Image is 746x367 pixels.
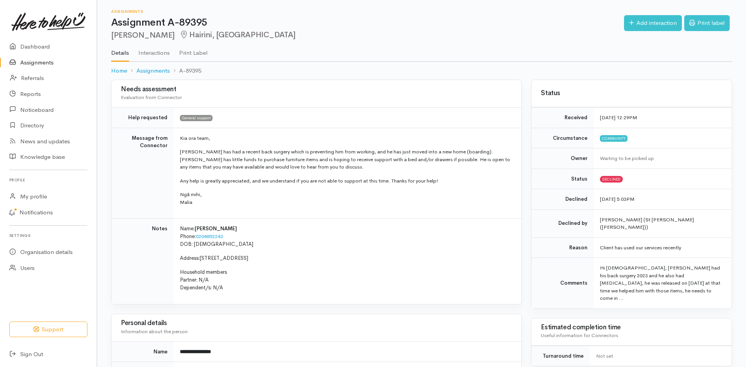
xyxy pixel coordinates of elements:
[180,269,227,291] span: Household members Partner: N/A Dependent/s: N/A
[111,31,624,40] h2: [PERSON_NAME]
[532,148,594,169] td: Owner
[170,66,201,75] li: A-89395
[111,39,129,62] a: Details
[180,241,253,247] span: DOB: [DEMOGRAPHIC_DATA]
[180,233,196,240] span: Phone:
[9,175,87,185] h6: Profile
[179,39,207,61] a: Print Label
[541,90,722,97] h3: Status
[121,86,512,93] h3: Needs assessment
[684,15,730,31] a: Print label
[594,237,732,258] td: Client has used our services recently
[9,322,87,337] button: Support
[180,191,512,206] p: Ngā mihi, Malia
[180,115,213,121] span: General support
[180,177,512,185] p: Any help is greatly appreciated, and we understand if you are not able to support at this time. T...
[121,320,512,327] h3: Personal details
[112,219,174,304] td: Notes
[600,176,623,182] span: Declined
[121,94,182,101] span: Evaluation from Connector
[600,114,637,121] time: [DATE] 12:29PM
[532,346,590,366] td: Turnaround time
[600,135,627,141] span: Community
[532,128,594,148] td: Circumstance
[600,155,722,162] div: Waiting to be picked up
[532,169,594,189] td: Status
[111,9,624,14] h6: Assignments
[9,230,87,241] h6: Settings
[180,30,296,40] span: Hairini, [GEOGRAPHIC_DATA]
[532,189,594,210] td: Declined
[111,66,127,75] a: Home
[138,39,170,61] a: Interactions
[596,352,722,360] div: Not set
[195,225,237,232] span: [PERSON_NAME]
[112,341,174,362] td: Name
[624,15,682,31] a: Add interaction
[532,258,594,308] td: Comments
[532,237,594,258] td: Reason
[111,17,624,28] h1: Assignment A-89395
[200,255,248,261] span: [STREET_ADDRESS]
[111,62,732,80] nav: breadcrumb
[180,134,512,142] p: Kia ora team,
[541,332,618,339] span: Useful information for Connectors
[594,209,732,237] td: [PERSON_NAME] (St [PERSON_NAME] ([PERSON_NAME]))
[594,258,732,308] td: Hi [DEMOGRAPHIC_DATA], [PERSON_NAME] had his back surgery 2023 and he also had [MEDICAL_DATA], he...
[180,225,195,232] span: Name:
[112,128,174,219] td: Message from Connector
[196,233,223,240] a: 0204852243
[112,108,174,128] td: Help requested
[532,209,594,237] td: Declined by
[180,148,512,171] p: [PERSON_NAME] has had a recent back surgery which is preventing him from working, and he has just...
[180,255,200,261] span: Address:
[532,108,594,128] td: Received
[541,324,722,331] h3: Estimated completion time
[121,328,188,335] span: Information about the person
[136,66,170,75] a: Assignments
[600,196,634,202] time: [DATE] 5:03PM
